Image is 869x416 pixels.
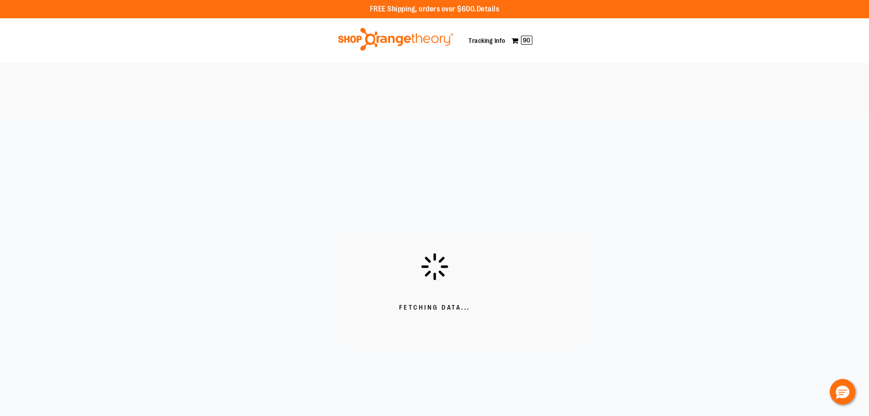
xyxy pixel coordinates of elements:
button: Hello, have a question? Let’s chat. [830,379,855,405]
span: 90 [521,36,532,45]
img: Shop Orangetheory [337,28,455,51]
a: Tracking Info [468,37,505,44]
p: FREE Shipping, orders over $600. [370,4,500,15]
span: Fetching Data... [399,303,470,312]
a: Details [477,5,500,13]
